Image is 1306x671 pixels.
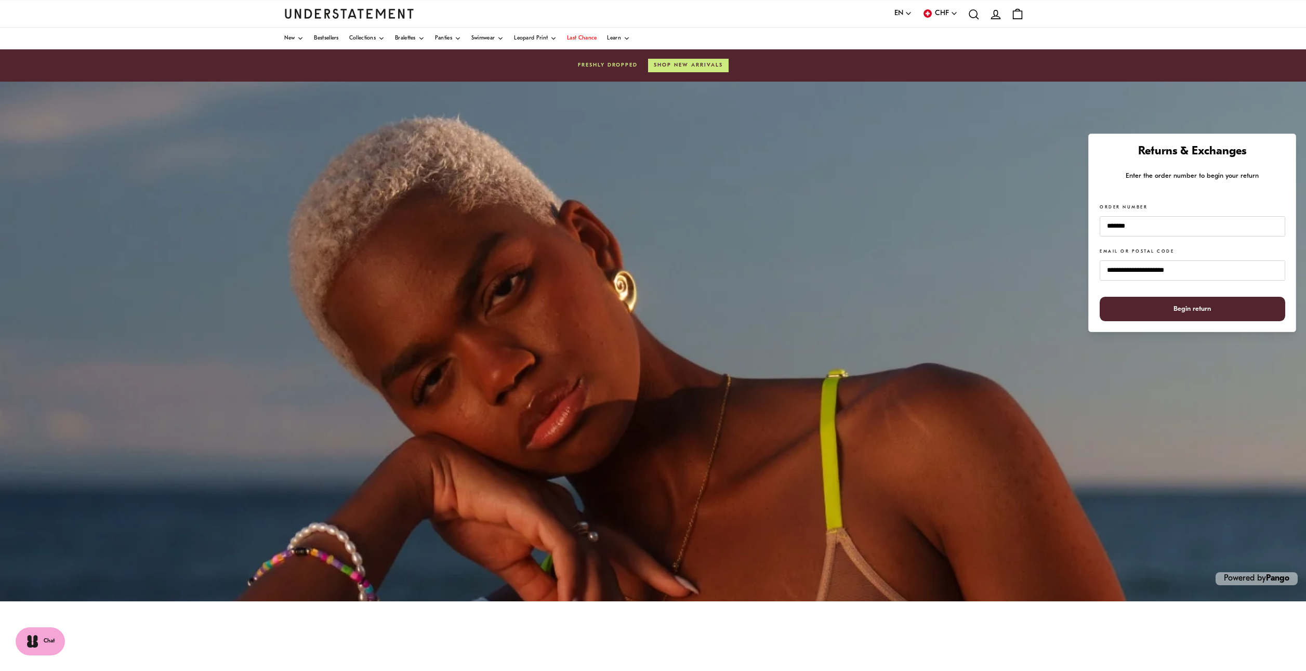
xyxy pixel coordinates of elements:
span: Leopard Print [514,36,548,41]
span: Collections [349,36,376,41]
button: CHF [922,8,958,19]
h1: Returns & Exchanges [1100,144,1285,160]
a: Panties [435,28,461,49]
span: New [284,36,295,41]
a: Swimwear [471,28,504,49]
a: Understatement Homepage [284,9,414,18]
a: Bestsellers [314,28,338,49]
a: Leopard Print [514,28,557,49]
p: Enter the order number to begin your return [1100,170,1285,181]
a: Freshly droppedShop new arrivals [284,59,1022,72]
span: Panties [435,36,452,41]
span: CHF [935,8,949,19]
span: Swimwear [471,36,495,41]
label: Order Number [1100,204,1147,211]
a: Collections [349,28,385,49]
span: EN [894,8,903,19]
label: Email or Postal Code [1100,248,1174,255]
a: Last Chance [567,28,597,49]
span: Learn [607,36,621,41]
a: Learn [607,28,630,49]
span: Bestsellers [314,36,338,41]
span: Freshly dropped [578,61,638,70]
button: Shop new arrivals [648,59,729,72]
p: Powered by [1216,572,1298,585]
span: Last Chance [567,36,597,41]
span: Begin return [1173,297,1211,321]
button: Begin return [1100,297,1285,321]
button: Chat [16,627,65,655]
a: Pango [1266,574,1289,583]
button: EN [894,8,912,19]
span: Chat [44,637,55,646]
a: Bralettes [395,28,425,49]
span: Bralettes [395,36,416,41]
a: New [284,28,304,49]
